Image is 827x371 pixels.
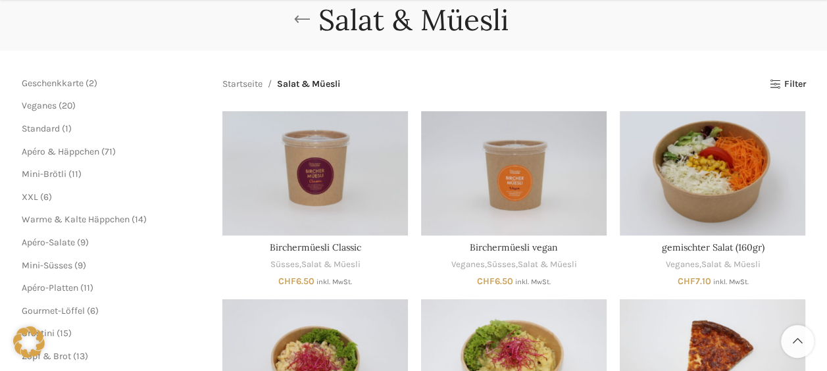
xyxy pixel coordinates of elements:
[22,237,75,248] a: Apéro-Salate
[270,241,361,253] a: Birchermüesli Classic
[451,259,485,271] a: Veganes
[713,278,748,286] small: inkl. MwSt.
[477,276,495,287] span: CHF
[665,259,699,271] a: Veganes
[278,276,314,287] bdi: 6.50
[661,241,764,253] a: gemischter Salat (160gr)
[22,305,85,316] a: Gourmet-Löffel
[769,79,805,90] a: Filter
[78,260,83,271] span: 9
[277,77,340,91] span: Salat & Müesli
[62,100,72,111] span: 20
[515,278,551,286] small: inkl. MwSt.
[72,168,78,180] span: 11
[22,282,78,293] a: Apéro-Platten
[22,146,99,157] a: Apéro & Häppchen
[421,111,607,235] a: Birchermüesli vegan
[22,78,84,89] a: Geschenkkarte
[76,351,85,362] span: 13
[316,278,352,286] small: inkl. MwSt.
[222,77,340,91] nav: Breadcrumb
[620,259,805,271] div: ,
[270,259,299,271] a: Süsses
[105,146,113,157] span: 71
[518,259,577,271] a: Salat & Müesli
[286,7,318,33] a: Go back
[43,191,49,203] span: 6
[222,259,408,271] div: ,
[65,123,68,134] span: 1
[22,123,60,134] a: Standard
[22,214,130,225] a: Warme & Kalte Häppchen
[278,276,296,287] span: CHF
[421,259,607,271] div: , ,
[620,111,805,235] a: gemischter Salat (160gr)
[22,168,66,180] a: Mini-Brötli
[477,276,513,287] bdi: 6.50
[301,259,361,271] a: Salat & Müesli
[60,328,68,339] span: 15
[222,111,408,235] a: Birchermüesli Classic
[781,325,814,358] a: Scroll to top button
[470,241,558,253] a: Birchermüesli vegan
[677,276,695,287] span: CHF
[222,77,263,91] a: Startseite
[22,191,38,203] a: XXL
[135,214,143,225] span: 14
[701,259,760,271] a: Salat & Müesli
[22,100,57,111] a: Veganes
[677,276,711,287] bdi: 7.10
[89,78,94,89] span: 2
[22,260,72,271] a: Mini-Süsses
[80,237,86,248] span: 9
[90,305,95,316] span: 6
[84,282,90,293] span: 11
[318,3,509,37] h1: Salat & Müesli
[487,259,516,271] a: Süsses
